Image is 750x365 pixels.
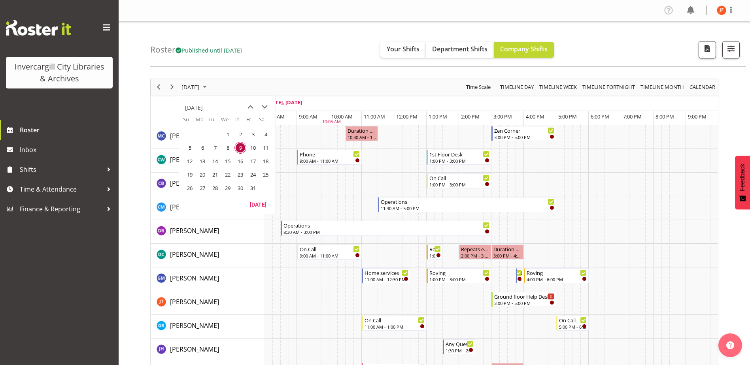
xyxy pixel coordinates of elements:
[717,6,726,15] img: joanne-forbes11668.jpg
[556,316,589,331] div: Grace Roscoe-Squires"s event - On Call Begin From Thursday, October 9, 2025 at 5:00:00 PM GMT+13:...
[427,245,443,260] div: Donald Cunningham"s event - Roving Begin From Thursday, October 9, 2025 at 1:00:00 PM GMT+13:00 E...
[170,179,219,188] a: [PERSON_NAME]
[170,202,219,212] a: [PERSON_NAME]
[281,221,491,236] div: Debra Robinson"s event - Operations Begin From Thursday, October 9, 2025 at 8:30:00 AM GMT+13:00 ...
[257,100,272,114] button: next month
[151,244,264,267] td: Donald Cunningham resource
[581,82,637,92] button: Fortnight
[526,113,544,120] span: 4:00 PM
[494,300,554,306] div: 3:00 PM - 5:00 PM
[260,128,272,140] span: Saturday, October 4, 2025
[179,79,212,96] div: October 9, 2025
[170,155,219,164] a: [PERSON_NAME]
[234,128,246,140] span: Thursday, October 2, 2025
[222,155,234,167] span: Wednesday, October 15, 2025
[446,340,473,348] div: Any Questions
[209,142,221,154] span: Tuesday, October 7, 2025
[689,82,716,92] span: calendar
[170,203,219,211] span: [PERSON_NAME]
[559,316,587,324] div: On Call
[170,273,219,283] a: [PERSON_NAME]
[362,316,427,331] div: Grace Roscoe-Squires"s event - On Call Begin From Thursday, October 9, 2025 at 11:00:00 AM GMT+13...
[300,252,360,259] div: 9:00 AM - 11:00 AM
[640,82,685,92] span: Timeline Month
[427,173,491,188] div: Chris Broad"s event - On Call Begin From Thursday, October 9, 2025 at 1:00:00 PM GMT+13:00 Ends A...
[362,268,410,283] div: Gabriel McKay Smith"s event - Home services Begin From Thursday, October 9, 2025 at 11:00:00 AM G...
[380,42,426,58] button: Your Shifts
[221,116,234,128] th: We
[699,41,716,58] button: Download a PDF of the roster for the current day
[209,155,221,167] span: Tuesday, October 14, 2025
[247,128,259,140] span: Friday, October 3, 2025
[322,119,341,125] div: 10:05 AM
[722,41,740,58] button: Filter Shifts
[184,155,196,167] span: Sunday, October 12, 2025
[266,99,302,106] span: [DATE], [DATE]
[259,116,272,128] th: Sa
[151,339,264,362] td: Jill Harpur resource
[260,142,272,154] span: Saturday, October 11, 2025
[429,245,441,253] div: Roving
[151,125,264,149] td: Aurora Catu resource
[20,203,103,215] span: Finance & Reporting
[20,124,115,136] span: Roster
[247,169,259,181] span: Friday, October 24, 2025
[688,82,717,92] button: Month
[176,46,242,54] span: Published until [DATE]
[151,315,264,339] td: Grace Roscoe-Squires resource
[461,252,489,259] div: 2:00 PM - 3:00 PM
[494,42,554,58] button: Company Shifts
[346,126,378,141] div: Aurora Catu"s event - Duration 1 hours - Aurora Catu Begin From Thursday, October 9, 2025 at 10:3...
[493,113,512,120] span: 3:00 PM
[493,245,522,253] div: Duration 1 hours - [PERSON_NAME]
[151,196,264,220] td: Cindy Mulrooney resource
[494,134,554,140] div: 3:00 PM - 5:00 PM
[167,82,178,92] button: Next
[429,276,489,282] div: 1:00 PM - 3:00 PM
[184,182,196,194] span: Sunday, October 26, 2025
[20,164,103,175] span: Shifts
[519,269,522,277] div: New book tagging
[170,226,219,235] span: [PERSON_NAME]
[538,82,578,92] button: Timeline Week
[14,61,105,85] div: Invercargill City Libraries & Archives
[639,82,686,92] button: Timeline Month
[591,113,609,120] span: 6:00 PM
[396,113,418,120] span: 12:00 PM
[623,113,642,120] span: 7:00 PM
[196,116,208,128] th: Mo
[196,155,208,167] span: Monday, October 13, 2025
[20,144,115,156] span: Inbox
[446,347,473,354] div: 1:30 PM - 2:30 PM
[427,150,491,165] div: Catherine Wilson"s event - 1st Floor Desk Begin From Thursday, October 9, 2025 at 1:00:00 PM GMT+...
[222,169,234,181] span: Wednesday, October 22, 2025
[184,169,196,181] span: Sunday, October 19, 2025
[582,82,636,92] span: Timeline Fortnight
[527,276,587,282] div: 4:00 PM - 6:00 PM
[247,182,259,194] span: Friday, October 31, 2025
[429,174,489,182] div: On Call
[365,276,408,282] div: 11:00 AM - 12:30 PM
[381,198,554,205] div: Operations
[559,324,587,330] div: 5:00 PM - 6:00 PM
[726,341,734,349] img: help-xxl-2.png
[499,82,535,92] button: Timeline Day
[170,131,219,141] a: [PERSON_NAME]
[519,276,522,282] div: 3:45 PM - 4:00 PM
[196,182,208,194] span: Monday, October 27, 2025
[209,182,221,194] span: Tuesday, October 28, 2025
[246,116,259,128] th: Fr
[429,150,489,158] div: 1st Floor Desk
[348,134,376,140] div: 10:30 AM - 11:30 AM
[493,252,522,259] div: 3:00 PM - 4:00 PM
[378,197,556,212] div: Cindy Mulrooney"s event - Operations Begin From Thursday, October 9, 2025 at 11:30:00 AM GMT+13:0...
[429,269,489,277] div: Roving
[735,156,750,209] button: Feedback - Show survey
[365,316,425,324] div: On Call
[185,100,203,116] div: title
[170,250,219,259] span: [PERSON_NAME]
[180,82,210,92] button: October 2025
[153,82,164,92] button: Previous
